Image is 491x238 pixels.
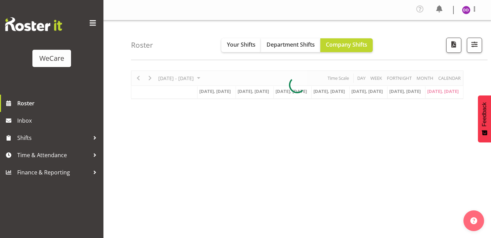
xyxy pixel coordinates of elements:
[478,95,491,142] button: Feedback - Show survey
[221,38,261,52] button: Your Shifts
[320,38,373,52] button: Company Shifts
[462,6,470,14] img: demi-dumitrean10946.jpg
[17,167,90,178] span: Finance & Reporting
[467,38,482,53] button: Filter Shifts
[17,133,90,143] span: Shifts
[261,38,320,52] button: Department Shifts
[227,41,255,48] span: Your Shifts
[326,41,367,48] span: Company Shifts
[17,150,90,160] span: Time & Attendance
[267,41,315,48] span: Department Shifts
[5,17,62,31] img: Rosterit website logo
[446,38,461,53] button: Download a PDF of the roster according to the set date range.
[131,41,153,49] h4: Roster
[17,98,100,108] span: Roster
[17,115,100,126] span: Inbox
[470,217,477,224] img: help-xxl-2.png
[481,102,488,126] span: Feedback
[39,53,64,64] div: WeCare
